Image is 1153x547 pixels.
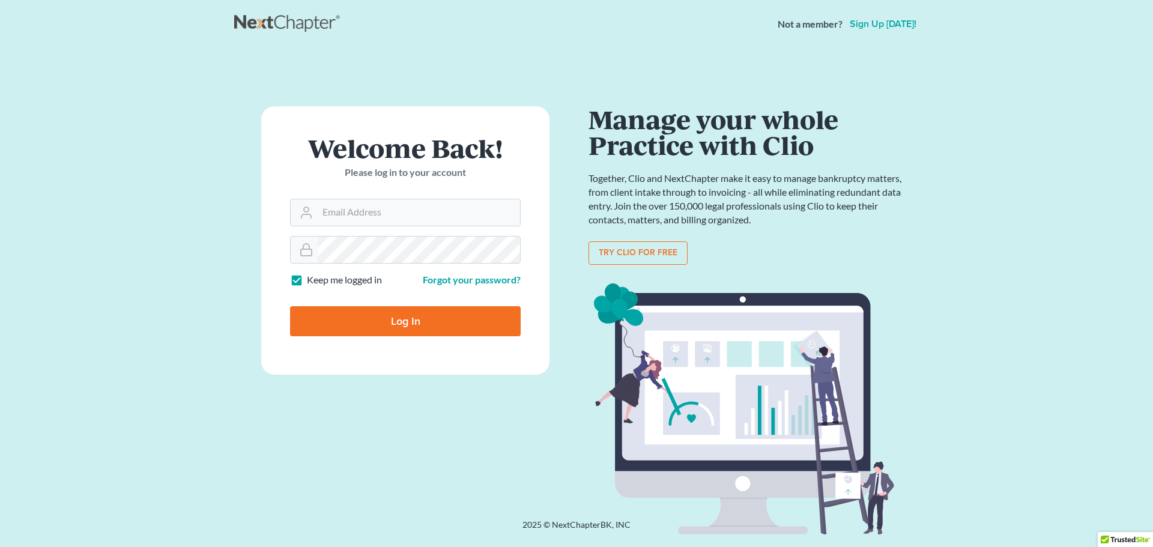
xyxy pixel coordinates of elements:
input: Log In [290,306,521,336]
input: Email Address [318,199,520,226]
img: clio_bg-1f7fd5e12b4bb4ecf8b57ca1a7e67e4ff233b1f5529bdf2c1c242739b0445cb7.svg [589,279,907,540]
h1: Manage your whole Practice with Clio [589,106,907,157]
p: Please log in to your account [290,166,521,180]
strong: Not a member? [778,17,843,31]
a: Forgot your password? [423,274,521,285]
p: Together, Clio and NextChapter make it easy to manage bankruptcy matters, from client intake thro... [589,172,907,226]
label: Keep me logged in [307,273,382,287]
a: Sign up [DATE]! [847,19,919,29]
a: Try clio for free [589,241,688,265]
h1: Welcome Back! [290,135,521,161]
div: 2025 © NextChapterBK, INC [234,519,919,540]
